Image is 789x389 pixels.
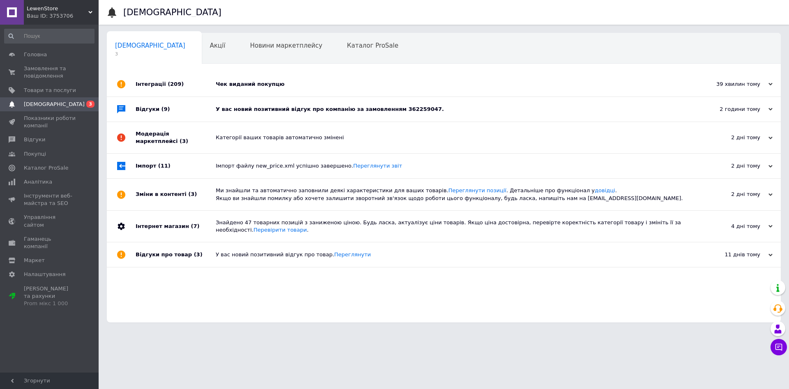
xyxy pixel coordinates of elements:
[168,81,184,87] span: (209)
[690,106,773,113] div: 2 години тому
[216,81,690,88] div: Чек виданий покупцю
[690,134,773,141] div: 2 дні тому
[4,29,95,44] input: Пошук
[24,136,45,143] span: Відгуки
[690,251,773,258] div: 11 днів тому
[24,192,76,207] span: Інструменти веб-майстра та SEO
[27,5,88,12] span: LewenStore
[24,87,76,94] span: Товари та послуги
[136,242,216,267] div: Відгуки про товар
[690,81,773,88] div: 39 хвилин тому
[690,162,773,170] div: 2 дні тому
[334,251,371,258] a: Переглянути
[136,154,216,178] div: Імпорт
[24,51,47,58] span: Головна
[771,339,787,355] button: Чат з покупцем
[24,214,76,228] span: Управління сайтом
[180,138,188,144] span: (3)
[161,106,170,112] span: (9)
[24,65,76,80] span: Замовлення та повідомлення
[136,122,216,153] div: Модерація маркетплейсі
[216,251,690,258] div: У вас новий позитивний відгук про товар.
[216,106,690,113] div: У вас новий позитивний відгук про компанію за замовленням 362259047.
[158,163,171,169] span: (11)
[254,227,307,233] a: Перевірити товари
[136,211,216,242] div: Інтернет магазин
[191,223,199,229] span: (7)
[136,97,216,122] div: Відгуки
[115,42,185,49] span: [DEMOGRAPHIC_DATA]
[216,187,690,202] div: Ми знайшли та автоматично заповнили деякі характеристики для ваших товарів. . Детальніше про функ...
[24,178,52,186] span: Аналітика
[123,7,221,17] h1: [DEMOGRAPHIC_DATA]
[24,271,66,278] span: Налаштування
[24,164,68,172] span: Каталог ProSale
[216,219,690,234] div: Знайдено 47 товарних позицій з заниженою ціною. Будь ласка, актуалізує ціни товарів. Якщо ціна до...
[210,42,226,49] span: Акції
[115,51,185,57] span: 3
[24,150,46,158] span: Покупці
[136,179,216,210] div: Зміни в контенті
[24,115,76,129] span: Показники роботи компанії
[24,235,76,250] span: Гаманець компанії
[595,187,615,193] a: довідці
[347,42,398,49] span: Каталог ProSale
[24,257,45,264] span: Маркет
[216,162,690,170] div: Імпорт файлу new_price.xml успішно завершено.
[690,223,773,230] div: 4 дні тому
[86,101,95,108] span: 3
[27,12,99,20] div: Ваш ID: 3753706
[24,300,76,307] div: Prom мікс 1 000
[250,42,322,49] span: Новини маркетплейсу
[690,191,773,198] div: 2 дні тому
[136,72,216,97] div: Інтеграції
[188,191,197,197] span: (3)
[353,163,402,169] a: Переглянути звіт
[216,134,690,141] div: Категорії ваших товарів автоматично змінені
[24,101,85,108] span: [DEMOGRAPHIC_DATA]
[448,187,506,193] a: Переглянути позиції
[24,285,76,308] span: [PERSON_NAME] та рахунки
[194,251,203,258] span: (3)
